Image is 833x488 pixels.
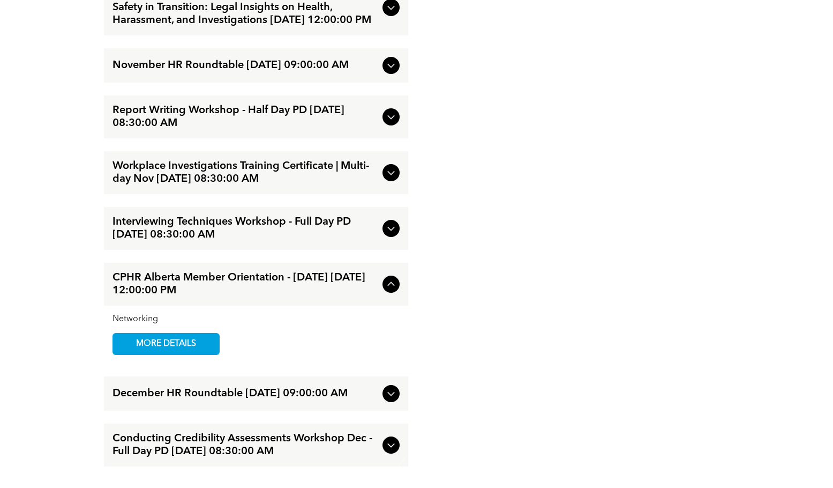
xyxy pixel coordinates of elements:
[112,314,400,324] div: Networking
[112,271,378,297] span: CPHR Alberta Member Orientation - [DATE] [DATE] 12:00:00 PM
[112,59,378,72] span: November HR Roundtable [DATE] 09:00:00 AM
[112,387,378,400] span: December HR Roundtable [DATE] 09:00:00 AM
[112,216,378,241] span: Interviewing Techniques Workshop - Full Day PD [DATE] 08:30:00 AM
[112,104,378,130] span: Report Writing Workshop - Half Day PD [DATE] 08:30:00 AM
[112,432,378,458] span: Conducting Credibility Assessments Workshop Dec - Full Day PD [DATE] 08:30:00 AM
[124,334,208,354] span: MORE DETAILS
[112,160,378,186] span: Workplace Investigations Training Certificate | Multi-day Nov [DATE] 08:30:00 AM
[112,333,220,355] a: MORE DETAILS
